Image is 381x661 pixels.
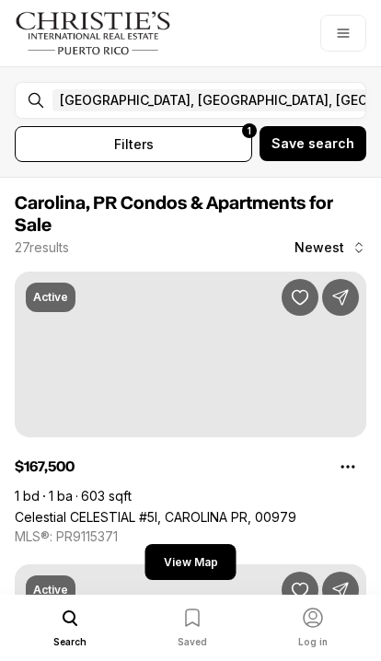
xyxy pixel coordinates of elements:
[15,126,252,162] button: filters1
[294,240,344,255] span: Newest
[283,229,377,266] button: Newest
[33,290,68,305] p: Active
[53,607,87,649] a: Search
[15,509,296,525] a: Celestial CELESTIAL #5I, CAROLINA PR, 00979
[329,448,366,485] button: Property options
[248,123,251,138] span: 1
[260,126,366,161] button: Save search
[15,240,69,255] p: 27 results
[282,279,318,316] button: Save Property: Celestial CELESTIAL #5I
[53,634,87,649] span: Search
[15,194,333,235] span: Carolina, PR Condos & Apartments for Sale
[33,583,68,597] p: Active
[322,279,359,316] button: Share Property
[271,136,354,151] span: Save search
[114,134,154,154] span: filters
[15,11,172,55] img: logo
